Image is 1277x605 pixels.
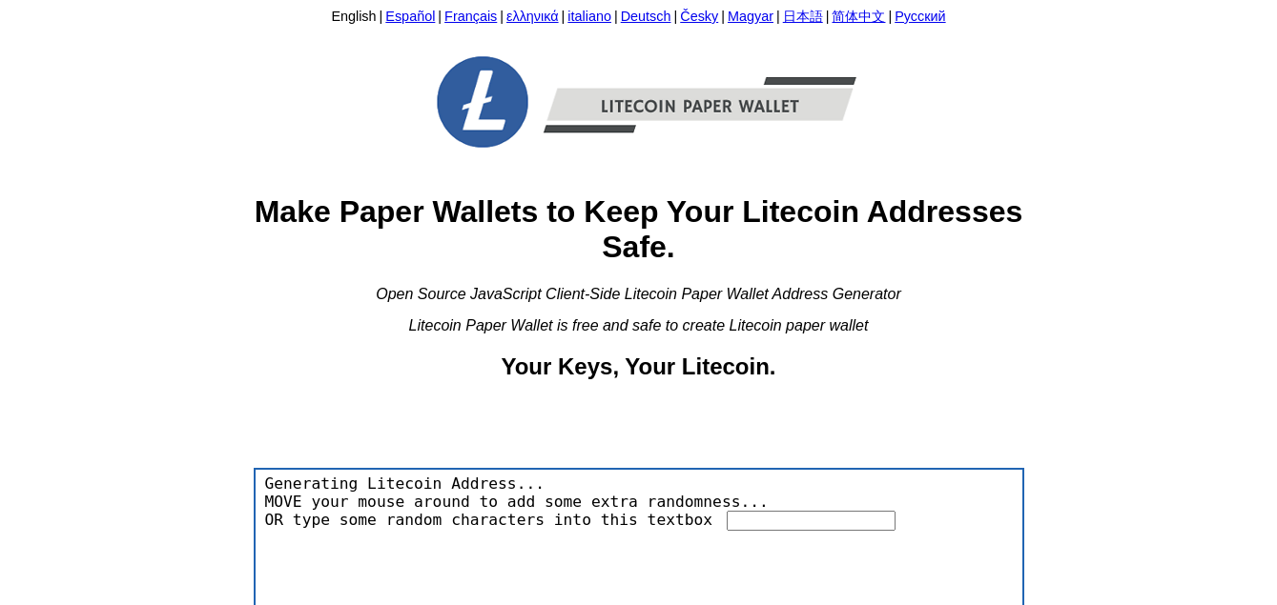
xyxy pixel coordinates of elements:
[254,194,1024,265] h1: Make Paper Wallets to Keep Your Litecoin Addresses Safe.
[381,33,896,171] img: Free-Litecoin-Paper-Wallet
[444,9,497,24] a: Français
[385,9,435,24] a: Español
[621,9,671,24] a: Deutsch
[254,8,1024,30] div: | | | | | | | | | |
[567,9,611,24] a: italiano
[680,9,718,24] a: Česky
[254,317,1024,334] div: Litecoin Paper Wallet is free and safe to create Litecoin paper wallet
[254,353,1024,380] h2: Your Keys, Your Litecoin.
[728,9,773,24] a: Magyar
[260,488,773,511] span: MOVE your mouse around to add some extra randomness...
[506,9,559,24] a: ελληνικά
[895,9,945,24] a: Русский
[832,9,885,24] a: 简体中文
[331,9,376,24] a: English
[260,470,550,493] span: Generating Litecoin Address...
[783,9,823,24] a: 日本語
[260,506,718,529] span: OR type some random characters into this textbox
[254,286,1024,303] div: Open Source JavaScript Client-Side Litecoin Paper Wallet Address Generator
